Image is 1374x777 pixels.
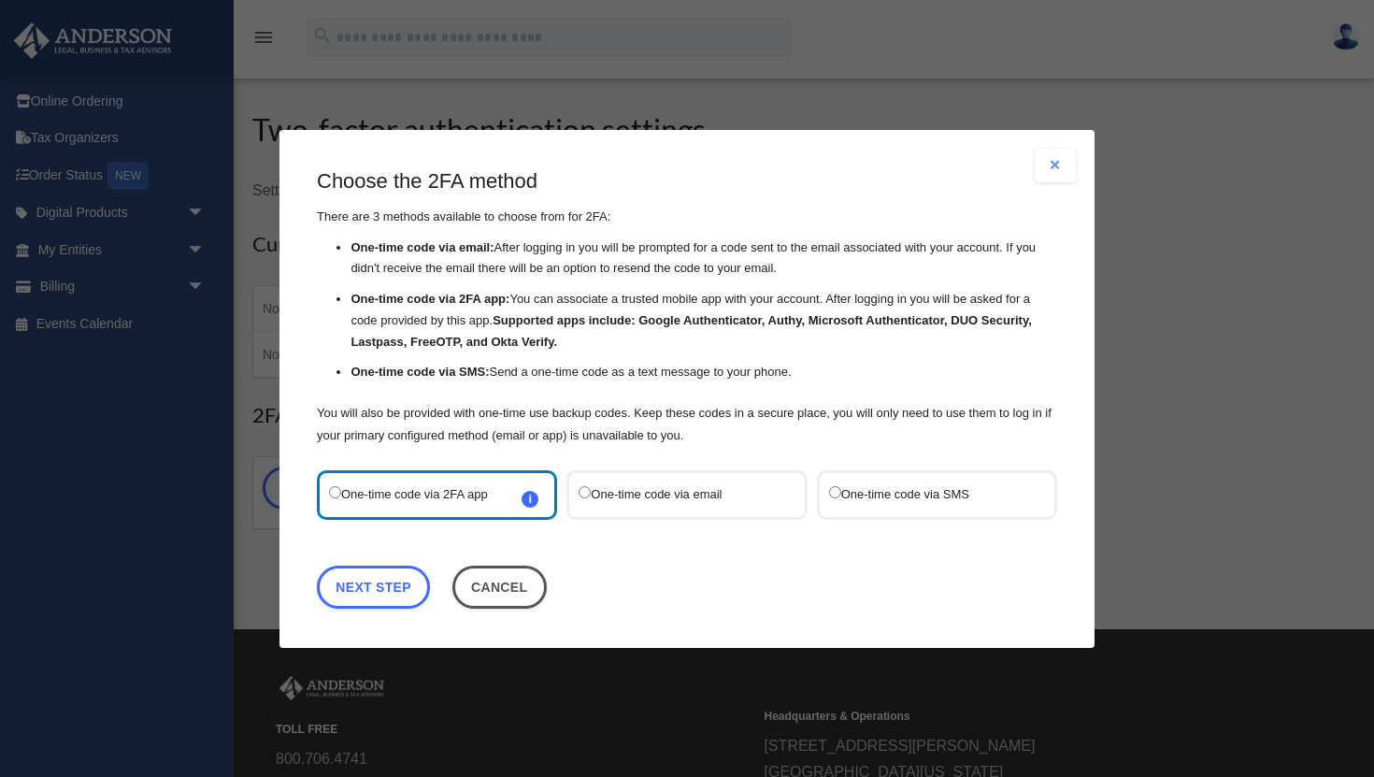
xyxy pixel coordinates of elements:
label: One-time code via email [579,482,776,507]
a: Next Step [317,565,430,608]
li: You can associate a trusted mobile app with your account. After logging in you will be asked for ... [351,289,1057,353]
button: Close this dialog window [452,565,547,608]
input: One-time code via 2FA appi [329,485,341,497]
li: After logging in you will be prompted for a code sent to the email associated with your account. ... [351,237,1057,280]
strong: One-time code via email: [351,239,494,253]
strong: One-time code via SMS: [351,365,489,379]
input: One-time code via email [579,485,591,497]
p: You will also be provided with one-time use backup codes. Keep these codes in a secure place, you... [317,401,1057,446]
strong: Supported apps include: Google Authenticator, Authy, Microsoft Authenticator, DUO Security, Lastp... [351,313,1031,349]
label: One-time code via SMS [829,482,1026,507]
span: i [522,490,538,507]
strong: One-time code via 2FA app: [351,292,509,306]
input: One-time code via SMS [829,485,841,497]
label: One-time code via 2FA app [329,482,526,507]
button: Close modal [1035,149,1076,182]
div: There are 3 methods available to choose from for 2FA: [317,167,1057,447]
li: Send a one-time code as a text message to your phone. [351,362,1057,383]
h3: Choose the 2FA method [317,167,1057,196]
